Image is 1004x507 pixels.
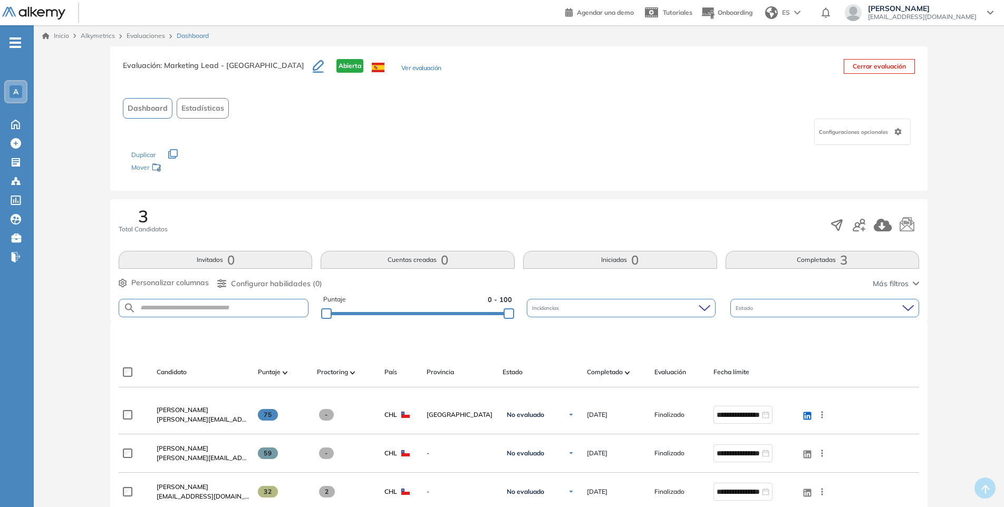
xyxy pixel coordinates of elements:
[873,278,919,289] button: Más filtros
[283,371,288,374] img: [missing "en.ARROW_ALT" translation]
[157,415,249,424] span: [PERSON_NAME][EMAIL_ADDRESS][PERSON_NAME][DOMAIN_NAME]
[794,11,800,15] img: arrow
[123,59,313,81] h3: Evaluación
[319,447,334,459] span: -
[157,482,249,492] a: [PERSON_NAME]
[819,128,890,136] span: Configuraciones opcionales
[317,367,348,377] span: Proctoring
[157,406,208,414] span: [PERSON_NAME]
[160,61,304,70] span: : Marketing Lead - [GEOGRAPHIC_DATA]
[321,251,515,269] button: Cuentas creadas0
[350,371,355,374] img: [missing "en.ARROW_ALT" translation]
[384,487,397,496] span: CHL
[565,5,634,18] a: Agendar una demo
[427,410,494,420] span: [GEOGRAPHIC_DATA]
[119,225,168,234] span: Total Candidatos
[258,486,278,498] span: 32
[587,410,607,420] span: [DATE]
[730,299,919,317] div: Estado
[587,448,607,458] span: [DATE]
[138,208,148,225] span: 3
[654,410,684,420] span: Finalizado
[503,367,523,377] span: Estado
[157,444,208,452] span: [PERSON_NAME]
[873,278,909,289] span: Más filtros
[401,412,410,418] img: CHL
[844,59,915,74] button: Cerrar evaluación
[131,159,237,178] div: Mover
[157,453,249,463] span: [PERSON_NAME][EMAIL_ADDRESS][PERSON_NAME][PERSON_NAME][DOMAIN_NAME]
[258,367,281,377] span: Puntaje
[663,8,692,16] span: Tutoriales
[507,411,544,419] span: No evaluado
[577,8,634,16] span: Agendar una demo
[587,367,623,377] span: Completado
[42,31,69,41] a: Inicio
[488,295,512,305] span: 0 - 100
[401,489,410,495] img: CHL
[336,59,363,73] span: Abierta
[157,367,187,377] span: Candidato
[217,278,322,289] button: Configurar habilidades (0)
[568,450,574,456] img: Ícono de flecha
[119,277,209,288] button: Personalizar columnas
[319,486,335,498] span: 2
[625,371,630,374] img: [missing "en.ARROW_ALT" translation]
[527,299,716,317] div: Incidencias
[323,295,346,305] span: Puntaje
[157,405,249,415] a: [PERSON_NAME]
[123,98,172,119] button: Dashboard
[157,492,249,501] span: [EMAIL_ADDRESS][DOMAIN_NAME]
[568,489,574,495] img: Ícono de flecha
[568,412,574,418] img: Ícono de flecha
[177,31,209,41] span: Dashboard
[157,483,208,491] span: [PERSON_NAME]
[654,487,684,496] span: Finalizado
[427,367,454,377] span: Provincia
[427,487,494,496] span: -
[654,448,684,458] span: Finalizado
[654,367,686,377] span: Evaluación
[427,448,494,458] span: -
[401,450,410,456] img: CHL
[319,409,334,421] span: -
[814,119,911,145] div: Configuraciones opcionales
[258,447,278,459] span: 59
[523,251,717,269] button: Iniciadas0
[587,487,607,496] span: [DATE]
[157,444,249,453] a: [PERSON_NAME]
[507,487,544,496] span: No evaluado
[384,367,397,377] span: País
[131,277,209,288] span: Personalizar columnas
[231,278,322,289] span: Configurar habilidades (0)
[9,42,21,44] i: -
[384,448,397,458] span: CHL
[181,103,224,114] span: Estadísticas
[701,2,752,24] button: Onboarding
[372,63,384,72] img: ESP
[131,151,156,159] span: Duplicar
[726,251,920,269] button: Completadas3
[128,103,168,114] span: Dashboard
[713,367,749,377] span: Fecha límite
[765,6,778,19] img: world
[868,13,977,21] span: [EMAIL_ADDRESS][DOMAIN_NAME]
[718,8,752,16] span: Onboarding
[2,7,65,20] img: Logo
[507,449,544,457] span: No evaluado
[127,32,165,40] a: Evaluaciones
[736,304,755,312] span: Estado
[868,4,977,13] span: [PERSON_NAME]
[119,251,313,269] button: Invitados0
[123,301,136,315] img: SEARCH_ALT
[258,409,278,421] span: 75
[782,8,790,17] span: ES
[401,63,441,74] button: Ver evaluación
[532,304,561,312] span: Incidencias
[384,410,397,420] span: CHL
[81,32,115,40] span: Alkymetrics
[177,98,229,119] button: Estadísticas
[13,87,18,96] span: A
